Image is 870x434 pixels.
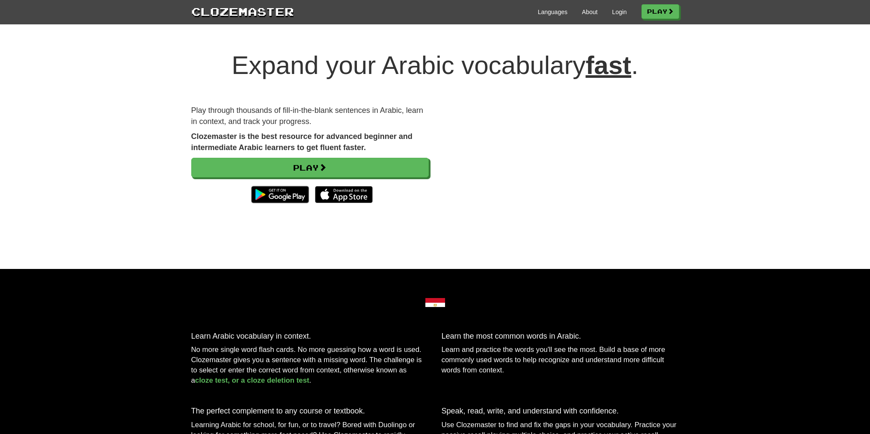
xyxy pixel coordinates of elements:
u: fast [585,51,631,80]
h3: Learn the most common words in Arabic. [442,332,679,341]
p: Learn and practice the words you'll see the most. Build a base of more commonly used words to hel... [442,345,679,375]
a: Clozemaster [191,3,294,19]
h3: Learn Arabic vocabulary in context. [191,332,429,341]
a: Play [641,4,679,19]
p: No more single word flash cards. No more guessing how a word is used. Clozemaster gives you a sen... [191,345,429,386]
a: Languages [538,8,567,16]
p: Play through thousands of fill-in-the-blank sentences in Arabic, learn in context, and track your... [191,105,429,127]
h3: The perfect complement to any course or textbook. [191,407,429,416]
a: Play [191,158,429,177]
img: Download_on_the_App_Store_Badge_US-UK_135x40-25178aeef6eb6b83b96f5f2d004eda3bffbb37122de64afbaef7... [315,186,373,203]
img: Get it on Google Play [247,182,313,207]
a: About [582,8,598,16]
h3: Speak, read, write, and understand with confidence. [442,407,679,416]
h1: Expand your Arabic vocabulary . [191,51,679,80]
a: cloze test, or a cloze deletion test [195,376,309,384]
a: Login [612,8,627,16]
strong: Clozemaster is the best resource for advanced beginner and intermediate Arabic learners to get fl... [191,132,413,152]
